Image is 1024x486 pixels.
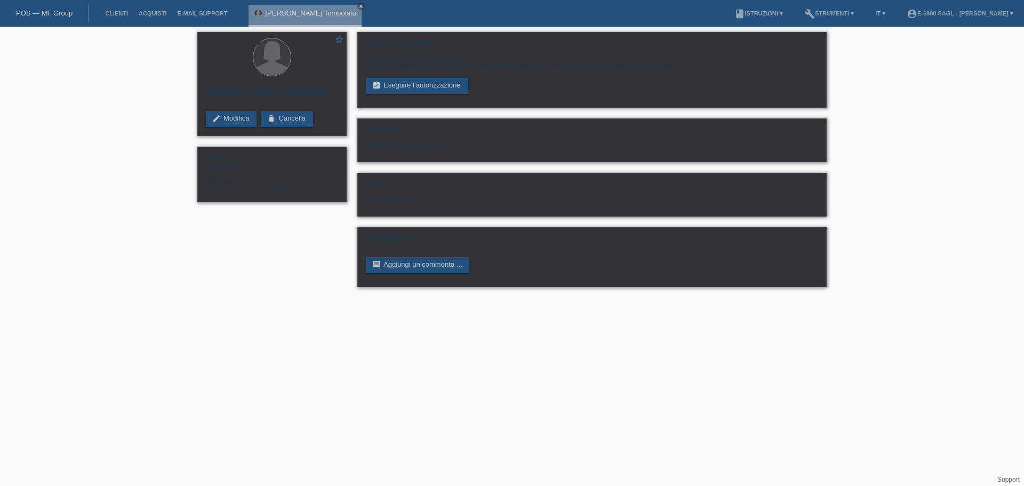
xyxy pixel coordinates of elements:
span: Italiano [272,185,294,193]
a: buildStrumenti ▾ [799,10,859,17]
h2: File [366,179,818,195]
a: commentAggiungi un commento ... [366,257,469,273]
a: bookIstruzioni ▾ [729,10,788,17]
i: comment [372,260,381,269]
i: build [804,9,815,19]
span: Genere [206,154,226,160]
i: close [358,4,364,9]
i: edit [212,114,221,123]
a: E-mail Support [172,10,233,17]
div: Femminile [206,153,272,169]
h2: [PERSON_NAME] Tombolato [206,86,338,102]
h2: Commenti [366,233,818,249]
a: Acquisti [133,10,172,17]
i: book [734,9,745,19]
a: POS — MF Group [16,9,73,17]
a: editModifica [206,111,257,127]
i: star_border [334,35,344,44]
span: Svizzera [206,185,216,193]
i: delete [267,114,276,123]
a: Support [997,476,1020,483]
span: Lingua [272,178,290,185]
a: deleteCancella [261,111,313,127]
a: assignment_turned_inEseguire l’autorizzazione [366,78,468,94]
a: [PERSON_NAME] Tombolato [265,9,356,17]
h2: Acquisti [366,124,818,140]
div: Eseguire prima un’autorizzazione. Prima di continuare la registrazione il cliente deve dare il su... [366,54,818,70]
div: Nessun file ancora [366,195,692,203]
a: account_circleE-6900 Sagl - [PERSON_NAME] ▾ [901,10,1019,17]
span: Nationalità [206,178,234,185]
div: Nessun acquisto ancora [366,140,818,156]
a: star_border [334,35,344,46]
a: Clienti [100,10,133,17]
a: IT ▾ [870,10,891,17]
h2: Autorizzazione [366,38,818,54]
i: account_circle [907,9,917,19]
i: assignment_turned_in [372,81,381,90]
a: close [357,3,365,10]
